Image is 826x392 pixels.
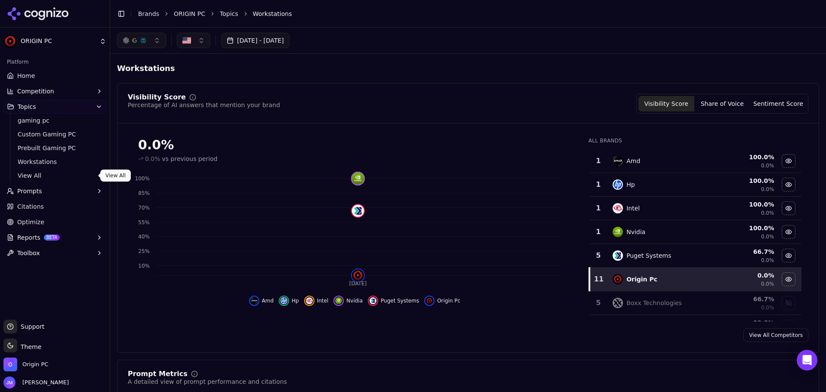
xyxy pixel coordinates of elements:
div: Nvidia [626,228,645,236]
img: origin pc [426,297,433,304]
tr: 1amdAmd100.0%0.0%Hide amd data [589,149,801,173]
span: Hp [292,297,299,304]
span: ORIGIN PC [21,37,96,45]
img: nvidia [613,227,623,237]
img: origin pc [352,269,364,281]
tspan: 85% [138,190,150,196]
span: Prebuilt Gaming PC [18,144,92,152]
button: Hide hp data [782,178,795,191]
span: 0.0% [761,233,774,240]
div: 1 [593,227,604,237]
button: Hide intel data [782,201,795,215]
span: gaming pc [18,116,92,125]
span: Topics [18,102,36,111]
img: ORIGIN PC [3,34,17,48]
a: Prebuilt Gaming PC [14,142,96,154]
a: Custom Gaming PC [14,128,96,140]
button: Sentiment Score [750,96,806,111]
span: Prompts [17,187,42,195]
tspan: 70% [138,205,150,211]
div: Open Intercom Messenger [797,350,817,370]
button: Competition [3,84,106,98]
button: Hide nvidia data [782,225,795,239]
span: Reports [17,233,40,242]
img: puget systems [613,250,623,261]
span: Custom Gaming PC [18,130,92,139]
div: 100.0 % [719,224,774,232]
div: 100.0 % [719,176,774,185]
tspan: [DATE] [349,281,367,287]
tr: 1hpHp100.0%0.0%Hide hp data [589,173,801,197]
div: A detailed view of prompt performance and citations [128,377,287,386]
img: United States [182,36,191,45]
a: Home [3,69,106,83]
div: Prompt Metrics [128,370,188,377]
button: Hide origin pc data [424,296,460,306]
div: 100.0 % [719,200,774,209]
div: Percentage of AI answers that mention your brand [128,101,280,109]
button: Open organization switcher [3,358,48,371]
div: 0.0% [138,137,571,153]
div: Hp [626,180,635,189]
button: Open user button [3,377,69,389]
button: Topics [3,100,106,114]
img: nvidia [352,173,364,185]
span: Home [17,71,35,80]
span: Nvidia [346,297,363,304]
div: 66.7 % [719,295,774,303]
span: Competition [17,87,54,96]
button: Hide origin pc data [782,272,795,286]
a: Citations [3,200,106,213]
div: 100.0 % [719,153,774,161]
img: Origin PC [3,358,17,371]
img: nvidia [335,297,342,304]
div: 5 [593,250,604,261]
nav: breadcrumb [138,9,802,18]
div: Visibility Score [128,94,186,101]
tr: 5boxx technologiesBoxx Technologies66.7%0.0%Show boxx technologies data [589,291,801,315]
tr: 1nvidiaNvidia100.0%0.0%Hide nvidia data [589,220,801,244]
img: hp [613,179,623,190]
button: Share of Voice [694,96,750,111]
div: 1 [593,203,604,213]
tspan: 55% [138,219,150,225]
tr: 5puget systemsPuget Systems66.7%0.0%Hide puget systems data [589,244,801,268]
span: Origin Pc [437,297,460,304]
tr: 33.3%Show dell data [589,315,801,339]
span: Support [17,322,44,331]
img: amd [251,297,258,304]
span: 0.0% [761,186,774,193]
img: origin pc [613,274,623,284]
div: Amd [626,157,640,165]
span: View All [18,171,92,180]
span: Workstations [253,9,292,18]
div: 66.7 % [719,247,774,256]
button: ReportsBETA [3,231,106,244]
img: boxx technologies [613,298,623,308]
button: Hide amd data [249,296,274,306]
p: View All [105,172,126,179]
span: Toolbox [17,249,40,257]
img: intel [306,297,313,304]
span: Citations [17,202,44,211]
tspan: 10% [138,263,150,269]
a: ORIGIN PC [174,9,205,18]
img: intel [613,203,623,213]
a: View All Competitors [743,328,808,342]
tspan: 100% [135,176,150,182]
span: Amd [262,297,274,304]
span: Theme [17,343,41,350]
a: Optimize [3,215,106,229]
div: 1 [593,156,604,166]
img: amd [613,156,623,166]
div: Puget Systems [626,251,671,260]
span: vs previous period [162,154,218,163]
div: Intel [626,204,640,213]
button: Prompts [3,184,106,198]
div: 11 [594,274,604,284]
span: 0.0% [761,210,774,216]
div: 5 [593,298,604,308]
button: Hide intel data [304,296,329,306]
span: Workstations [18,157,92,166]
tspan: 40% [138,234,150,240]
